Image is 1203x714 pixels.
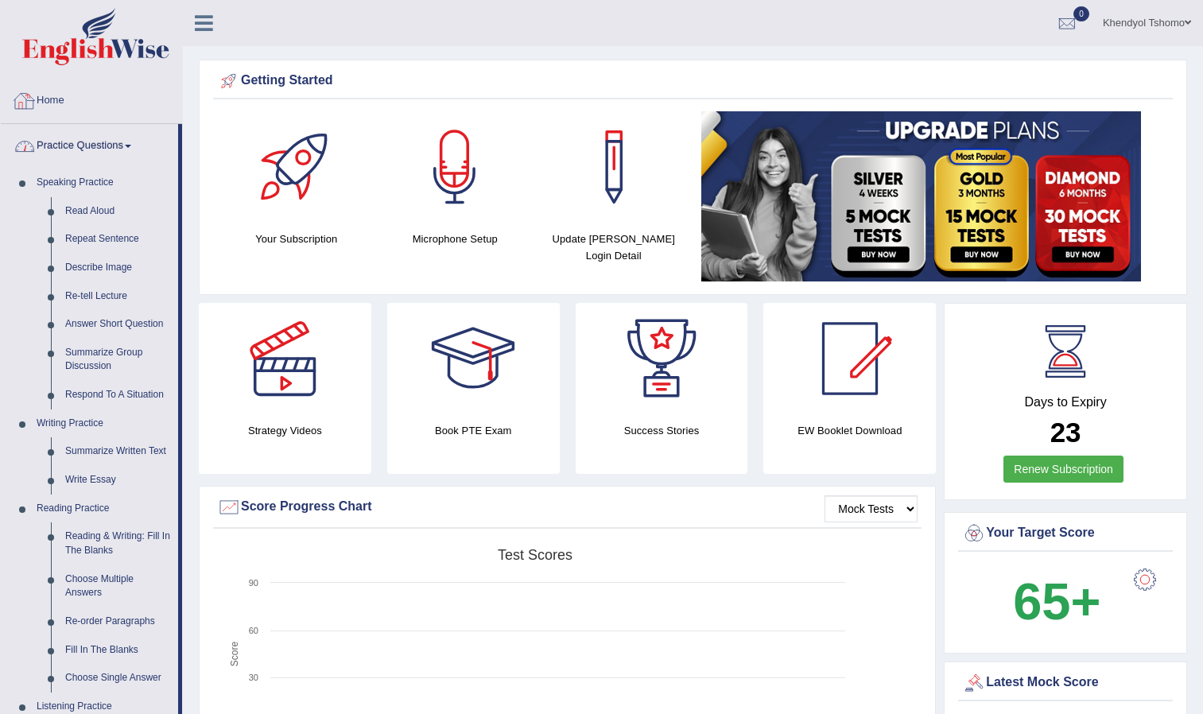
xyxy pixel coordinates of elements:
tspan: Test scores [498,547,572,563]
h4: Microphone Setup [384,231,527,247]
b: 65+ [1013,572,1100,631]
a: Describe Image [58,254,178,282]
img: small5.jpg [701,111,1141,281]
a: Choose Single Answer [58,664,178,693]
div: Score Progress Chart [217,495,918,519]
a: Choose Multiple Answers [58,565,178,607]
a: Respond To A Situation [58,381,178,409]
a: Read Aloud [58,197,178,226]
a: Speaking Practice [29,169,178,197]
h4: Update [PERSON_NAME] Login Detail [542,231,685,264]
h4: Success Stories [576,422,748,439]
h4: Days to Expiry [962,395,1169,409]
a: Fill In The Blanks [58,636,178,665]
div: Your Target Score [962,522,1169,545]
a: Answer Short Question [58,310,178,339]
a: Renew Subscription [1003,456,1123,483]
text: 90 [249,578,258,588]
a: Summarize Written Text [58,437,178,466]
a: Re-tell Lecture [58,282,178,311]
a: Summarize Group Discussion [58,339,178,381]
a: Home [1,79,182,118]
h4: Book PTE Exam [387,422,560,439]
h4: Your Subscription [225,231,368,247]
a: Reading Practice [29,495,178,523]
h4: EW Booklet Download [763,422,936,439]
text: 30 [249,673,258,682]
a: Practice Questions [1,124,178,164]
a: Write Essay [58,466,178,495]
a: Writing Practice [29,409,178,438]
a: Re-order Paragraphs [58,607,178,636]
a: Repeat Sentence [58,225,178,254]
div: Latest Mock Score [962,671,1169,695]
a: Reading & Writing: Fill In The Blanks [58,522,178,565]
tspan: Score [229,642,240,667]
span: 0 [1073,6,1089,21]
b: 23 [1050,417,1081,448]
h4: Strategy Videos [199,422,371,439]
div: Getting Started [217,69,1169,93]
text: 60 [249,626,258,635]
